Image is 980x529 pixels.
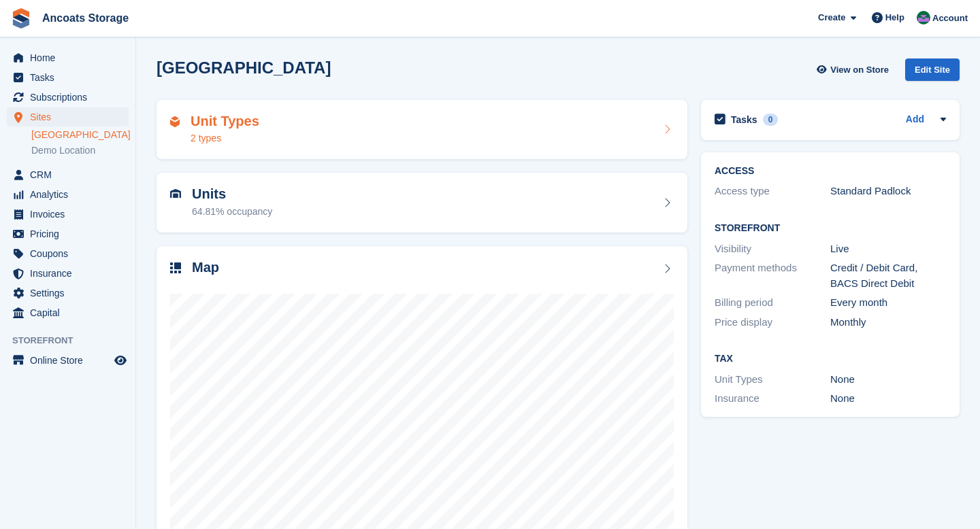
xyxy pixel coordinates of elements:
[30,185,112,204] span: Analytics
[7,244,129,263] a: menu
[30,224,112,243] span: Pricing
[715,354,946,364] h2: Tax
[30,68,112,87] span: Tasks
[112,352,129,369] a: Preview store
[830,372,946,388] div: None
[763,114,779,126] div: 0
[191,131,259,146] div: 2 types
[170,262,181,273] img: map-icn-33ee37083ee616e46c38cad1a60f524a97daa1e2b2c8c0bc3eb3415660979fc1.svg
[905,58,960,86] a: Edit Site
[715,260,830,291] div: Payment methods
[7,264,129,283] a: menu
[170,116,180,127] img: unit-type-icn-2b2737a686de81e16bb02015468b77c625bbabd49415b5ef34ead5e3b44a266d.svg
[906,112,924,128] a: Add
[7,205,129,224] a: menu
[31,144,129,157] a: Demo Location
[30,303,112,322] span: Capital
[30,48,112,67] span: Home
[30,88,112,107] span: Subscriptions
[157,100,687,160] a: Unit Types 2 types
[157,173,687,233] a: Units 64.81% occupancy
[731,114,757,126] h2: Tasks
[12,334,135,347] span: Storefront
[830,241,946,257] div: Live
[7,88,129,107] a: menu
[830,63,889,77] span: View on Store
[830,184,946,199] div: Standard Padlock
[715,241,830,257] div: Visibility
[30,284,112,303] span: Settings
[31,129,129,141] a: [GEOGRAPHIC_DATA]
[932,12,968,25] span: Account
[905,58,960,81] div: Edit Site
[30,205,112,224] span: Invoices
[885,11,904,24] span: Help
[30,244,112,263] span: Coupons
[715,372,830,388] div: Unit Types
[715,295,830,311] div: Billing period
[11,8,31,29] img: stora-icon-8386f47178a22dfd0bd8f6a31ec36ba5ce8667c1dd55bd0f319d3a0aa187defe.svg
[191,114,259,129] h2: Unit Types
[7,351,129,370] a: menu
[192,260,219,275] h2: Map
[30,165,112,184] span: CRM
[7,107,129,126] a: menu
[830,315,946,330] div: Monthly
[170,189,181,199] img: unit-icn-7be61d7bf1b0ce9d3e12c5938cc71ed9869f7b940bace4675aadf7bd6d80202e.svg
[192,205,272,219] div: 64.81% occupancy
[815,58,894,81] a: View on Store
[7,165,129,184] a: menu
[715,391,830,407] div: Insurance
[37,7,134,29] a: Ancoats Storage
[7,284,129,303] a: menu
[157,58,331,77] h2: [GEOGRAPHIC_DATA]
[715,184,830,199] div: Access type
[830,391,946,407] div: None
[830,260,946,291] div: Credit / Debit Card, BACS Direct Debit
[192,186,272,202] h2: Units
[7,224,129,243] a: menu
[30,107,112,126] span: Sites
[7,48,129,67] a: menu
[7,303,129,322] a: menu
[715,315,830,330] div: Price display
[830,295,946,311] div: Every month
[715,223,946,234] h2: Storefront
[715,166,946,177] h2: ACCESS
[7,68,129,87] a: menu
[818,11,845,24] span: Create
[7,185,129,204] a: menu
[30,351,112,370] span: Online Store
[30,264,112,283] span: Insurance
